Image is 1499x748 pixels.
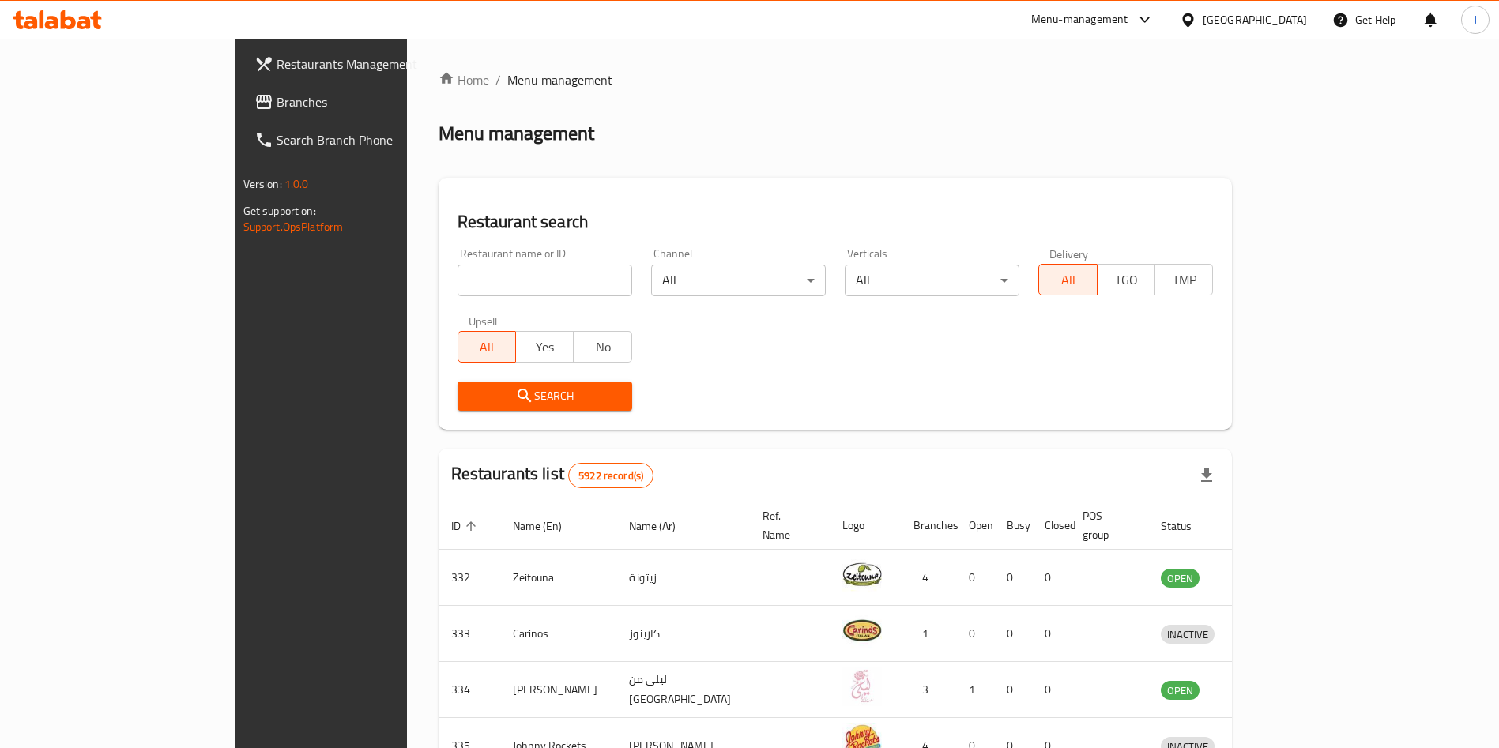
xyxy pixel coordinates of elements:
[845,265,1019,296] div: All
[495,70,501,89] li: /
[458,382,632,411] button: Search
[1104,269,1149,291] span: TGO
[500,606,616,662] td: Carinos
[469,315,498,326] label: Upsell
[1161,626,1215,644] span: INACTIVE
[284,174,309,194] span: 1.0.0
[1045,269,1090,291] span: All
[616,662,750,718] td: ليلى من [GEOGRAPHIC_DATA]
[1032,550,1070,606] td: 0
[901,606,956,662] td: 1
[277,92,473,111] span: Branches
[1097,264,1155,295] button: TGO
[629,517,696,536] span: Name (Ar)
[507,70,612,89] span: Menu management
[616,606,750,662] td: كارينوز
[277,55,473,73] span: Restaurants Management
[522,336,567,359] span: Yes
[956,662,994,718] td: 1
[242,121,486,159] a: Search Branch Phone
[956,502,994,550] th: Open
[842,667,882,706] img: Leila Min Lebnan
[1161,569,1200,588] div: OPEN
[842,611,882,650] img: Carinos
[1162,269,1207,291] span: TMP
[1474,11,1477,28] span: J
[1032,502,1070,550] th: Closed
[1032,662,1070,718] td: 0
[1154,264,1213,295] button: TMP
[458,210,1214,234] h2: Restaurant search
[242,83,486,121] a: Branches
[1188,457,1226,494] div: Export file
[994,662,1032,718] td: 0
[513,517,582,536] span: Name (En)
[470,386,620,406] span: Search
[994,606,1032,662] td: 0
[763,506,811,544] span: Ref. Name
[515,331,574,363] button: Yes
[1161,625,1215,644] div: INACTIVE
[1031,10,1128,29] div: Menu-management
[956,550,994,606] td: 0
[1161,682,1200,700] span: OPEN
[451,517,481,536] span: ID
[651,265,826,296] div: All
[901,662,956,718] td: 3
[439,70,1233,89] nav: breadcrumb
[465,336,510,359] span: All
[1083,506,1129,544] span: POS group
[573,331,631,363] button: No
[569,468,653,483] span: 5922 record(s)
[1203,11,1307,28] div: [GEOGRAPHIC_DATA]
[901,550,956,606] td: 4
[439,121,594,146] h2: Menu management
[458,331,516,363] button: All
[1161,569,1200,588] span: OPEN
[994,550,1032,606] td: 0
[1032,606,1070,662] td: 0
[243,201,316,221] span: Get support on:
[1161,517,1212,536] span: Status
[1038,264,1097,295] button: All
[277,130,473,149] span: Search Branch Phone
[243,216,344,237] a: Support.OpsPlatform
[500,550,616,606] td: Zeitouna
[994,502,1032,550] th: Busy
[1049,248,1089,259] label: Delivery
[451,462,654,488] h2: Restaurants list
[500,662,616,718] td: [PERSON_NAME]
[1161,681,1200,700] div: OPEN
[458,265,632,296] input: Search for restaurant name or ID..
[243,174,282,194] span: Version:
[956,606,994,662] td: 0
[616,550,750,606] td: زيتونة
[842,554,882,594] img: Zeitouna
[242,45,486,83] a: Restaurants Management
[901,502,956,550] th: Branches
[568,463,653,488] div: Total records count
[830,502,901,550] th: Logo
[580,336,625,359] span: No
